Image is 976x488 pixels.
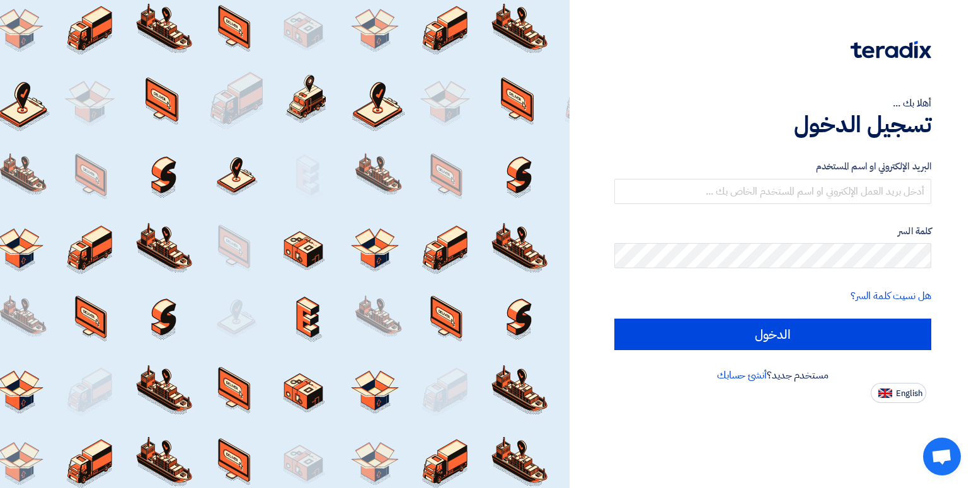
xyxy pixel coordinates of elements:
label: كلمة السر [614,224,931,239]
a: هل نسيت كلمة السر؟ [851,288,931,304]
button: English [871,383,926,403]
label: البريد الإلكتروني او اسم المستخدم [614,159,931,174]
div: أهلا بك ... [614,96,931,111]
img: en-US.png [878,389,892,398]
a: Open chat [923,438,961,475]
div: مستخدم جديد؟ [614,368,931,383]
span: English [896,389,922,398]
input: أدخل بريد العمل الإلكتروني او اسم المستخدم الخاص بك ... [614,179,931,204]
input: الدخول [614,319,931,350]
h1: تسجيل الدخول [614,111,931,139]
a: أنشئ حسابك [717,368,767,383]
img: Teradix logo [851,41,931,59]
